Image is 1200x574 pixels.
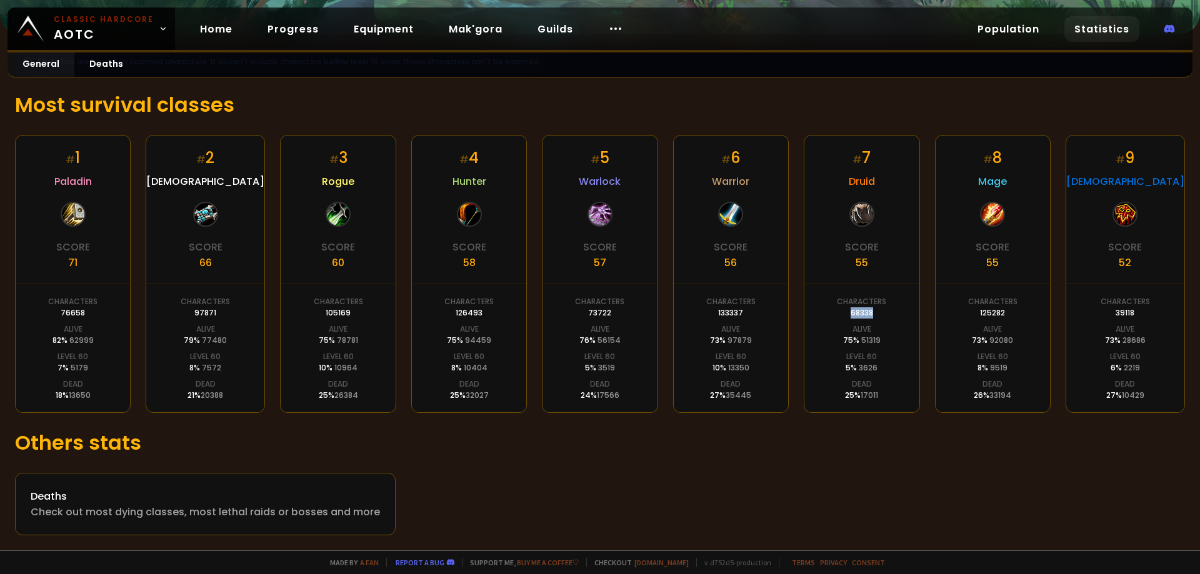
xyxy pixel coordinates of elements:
div: 27 % [710,390,751,401]
div: 7 [852,147,871,169]
div: 24 % [581,390,619,401]
small: # [66,152,75,167]
div: 55 [856,255,868,270]
div: 75 % [843,335,881,346]
a: Guilds [527,16,583,42]
div: 25 % [845,390,878,401]
div: Dead [852,379,872,390]
div: 75 % [319,335,358,346]
span: AOTC [54,14,154,44]
a: Population [967,16,1049,42]
div: 25 % [450,390,489,401]
div: 55 [986,255,999,270]
div: Dead [63,379,83,390]
div: Level 60 [323,351,354,362]
a: a fan [360,558,379,567]
div: Level 60 [584,351,615,362]
div: 2 [196,147,214,169]
div: 39118 [1116,307,1134,319]
div: Characters [314,296,363,307]
div: Alive [64,324,82,335]
span: 5179 [71,362,88,373]
div: Score [56,239,90,255]
div: 4 [459,147,479,169]
div: Score [714,239,747,255]
div: Level 60 [1110,351,1141,362]
span: 35445 [726,390,751,400]
small: # [983,152,992,167]
div: 125282 [980,307,1005,319]
span: [DEMOGRAPHIC_DATA] [146,174,264,189]
div: 8 % [189,362,221,374]
a: DeathsCheck out most dying classes, most lethal raids or bosses and more [15,473,396,535]
a: Statistics [1064,16,1139,42]
a: Report a bug [396,558,444,567]
a: Deaths [74,52,138,77]
span: 3519 [598,362,615,373]
div: 133337 [718,307,743,319]
div: Score [845,239,879,255]
div: Level 60 [846,351,877,362]
span: 32027 [466,390,489,400]
div: Score [452,239,486,255]
div: 6 % [1111,362,1140,374]
div: Characters [48,296,97,307]
div: 3 [329,147,347,169]
div: 73 % [972,335,1013,346]
small: # [329,152,339,167]
small: # [1116,152,1125,167]
span: 17011 [861,390,878,400]
div: Alive [196,324,215,335]
div: Level 60 [977,351,1008,362]
div: Alive [460,324,479,335]
div: 52 [1119,255,1131,270]
span: 28686 [1122,335,1146,345]
div: Alive [591,324,609,335]
div: 25 % [319,390,358,401]
div: 8 % [451,362,487,374]
span: 62999 [69,335,94,345]
div: 73722 [588,307,611,319]
div: Dead [982,379,1002,390]
div: Level 60 [454,351,484,362]
div: Dead [196,379,216,390]
div: 6 [721,147,740,169]
div: Dead [328,379,348,390]
div: Characters [968,296,1017,307]
div: 68338 [851,307,873,319]
small: # [852,152,862,167]
div: Alive [852,324,871,335]
small: Classic Hardcore [54,14,154,25]
div: 56 [724,255,737,270]
span: Paladin [54,174,92,189]
span: 20388 [201,390,223,400]
div: 105169 [326,307,351,319]
a: Progress [257,16,329,42]
a: Mak'gora [439,16,512,42]
span: 2219 [1124,362,1140,373]
h1: Others stats [15,428,1185,458]
a: General [7,52,74,77]
span: Warlock [579,174,621,189]
div: Level 60 [57,351,88,362]
span: 3626 [859,362,877,373]
div: Score [189,239,222,255]
div: Level 60 [190,351,221,362]
div: Alive [721,324,740,335]
div: 73 % [710,335,752,346]
div: Characters [444,296,494,307]
div: 8 [983,147,1002,169]
a: Home [190,16,242,42]
div: Characters [1101,296,1150,307]
div: 1 [66,147,80,169]
span: 9519 [990,362,1007,373]
div: 60 [332,255,344,270]
div: 76 % [579,335,621,346]
div: Score [976,239,1009,255]
div: Check out most dying classes, most lethal raids or bosses and more [31,504,380,520]
div: 5 [591,147,609,169]
span: Checkout [586,558,689,567]
span: [DEMOGRAPHIC_DATA] [1066,174,1184,189]
span: 13350 [728,362,749,373]
div: 75 % [447,335,491,346]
